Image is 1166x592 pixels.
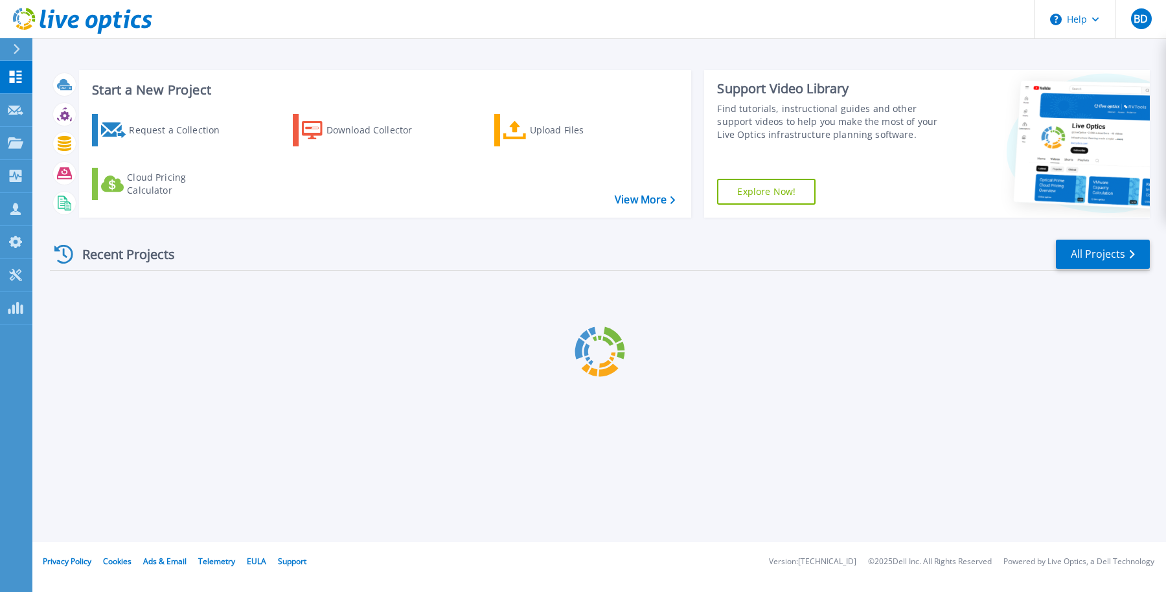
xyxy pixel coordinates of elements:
a: All Projects [1056,240,1150,269]
a: EULA [247,556,266,567]
a: Cloud Pricing Calculator [92,168,236,200]
li: Version: [TECHNICAL_ID] [769,558,856,566]
div: Support Video Library [717,80,943,97]
div: Recent Projects [50,238,192,270]
span: BD [1134,14,1148,24]
a: Upload Files [494,114,639,146]
a: Request a Collection [92,114,236,146]
a: Download Collector [293,114,437,146]
div: Find tutorials, instructional guides and other support videos to help you make the most of your L... [717,102,943,141]
a: Explore Now! [717,179,816,205]
div: Cloud Pricing Calculator [127,171,231,197]
div: Request a Collection [129,117,233,143]
div: Upload Files [530,117,634,143]
a: Ads & Email [143,556,187,567]
a: Support [278,556,306,567]
div: Download Collector [326,117,430,143]
h3: Start a New Project [92,83,675,97]
a: Telemetry [198,556,235,567]
li: Powered by Live Optics, a Dell Technology [1003,558,1154,566]
a: Cookies [103,556,131,567]
a: Privacy Policy [43,556,91,567]
li: © 2025 Dell Inc. All Rights Reserved [868,558,992,566]
a: View More [615,194,675,206]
